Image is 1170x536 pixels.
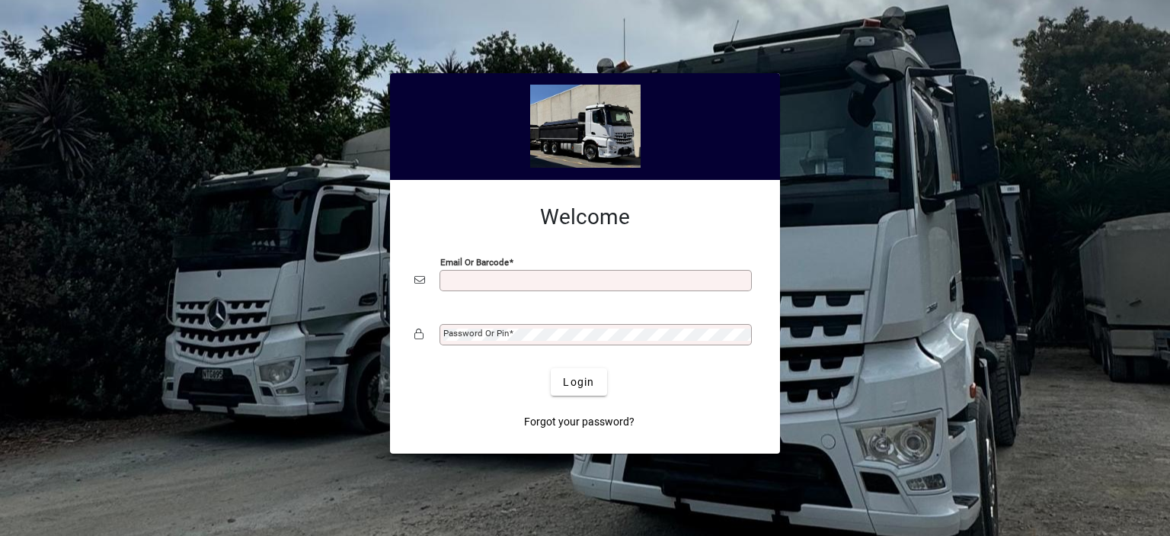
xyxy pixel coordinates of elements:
span: Forgot your password? [524,414,635,430]
span: Login [563,374,594,390]
a: Forgot your password? [518,408,641,435]
button: Login [551,368,606,396]
mat-label: Password or Pin [443,328,509,339]
mat-label: Email or Barcode [440,257,509,268]
h2: Welcome [414,204,756,230]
